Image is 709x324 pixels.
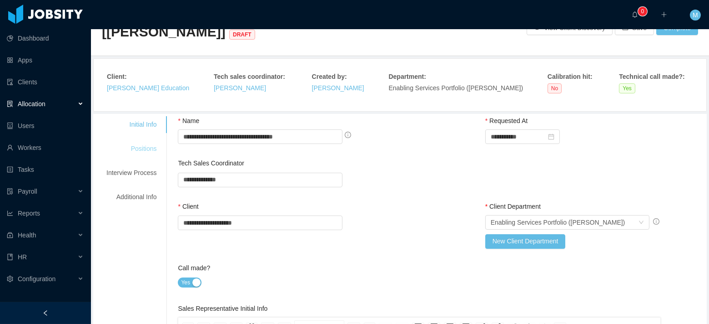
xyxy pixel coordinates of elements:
i: icon: book [7,254,13,260]
strong: Tech sales coordinator : [214,73,285,80]
i: icon: plus [661,11,667,18]
i: icon: file-protect [7,188,13,195]
span: Reports [18,210,40,217]
strong: Client : [107,73,127,80]
div: Additional Info [96,189,167,206]
a: [PERSON_NAME] Education [107,84,189,92]
span: Client Department [489,203,541,210]
span: Edit [PERSON_NAME] - Sr SRE [[PERSON_NAME]] [102,5,304,39]
a: icon: robotUsers [7,117,84,135]
span: Yes [181,278,190,287]
button: New Client Department [485,234,566,249]
span: info-circle [653,218,659,225]
i: icon: line-chart [7,210,13,216]
i: icon: setting [7,276,13,282]
label: Tech Sales Coordinator [178,159,244,167]
strong: Department : [388,73,426,80]
span: DRAFT [229,30,255,40]
label: Name [178,117,199,124]
label: Requested At [485,117,528,124]
span: Payroll [18,188,37,195]
span: Enabling Services Portfolio ([PERSON_NAME]) [388,84,523,92]
span: info-circle [345,132,351,138]
label: Client [178,203,198,210]
a: icon: appstoreApps [7,51,84,69]
strong: Created by : [312,73,347,80]
a: [PERSON_NAME] [214,84,266,92]
div: Enabling Services Portfolio (Ed Koegler) [491,216,625,229]
span: Health [18,231,36,239]
span: No [548,83,562,93]
i: icon: bell [632,11,638,18]
strong: Calibration hit : [548,73,593,80]
i: icon: solution [7,101,13,107]
span: Yes [619,83,635,93]
sup: 0 [638,7,647,16]
div: Interview Process [96,165,167,181]
a: icon: userWorkers [7,139,84,157]
span: Allocation [18,100,45,108]
strong: Technical call made? : [619,73,684,80]
i: icon: medicine-box [7,232,13,238]
button: Call made? [178,278,201,288]
div: Initial Info [96,116,167,133]
i: icon: calendar [548,134,554,140]
span: M [693,10,698,21]
span: Configuration [18,275,55,283]
div: Positions [96,140,167,157]
input: Name [178,129,342,144]
a: [PERSON_NAME] [312,84,364,92]
a: icon: auditClients [7,73,84,91]
a: icon: profileTasks [7,160,84,179]
label: Sales Representative Initial Info [178,305,267,312]
label: Call made? [178,264,210,272]
a: icon: pie-chartDashboard [7,29,84,47]
span: HR [18,253,27,261]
